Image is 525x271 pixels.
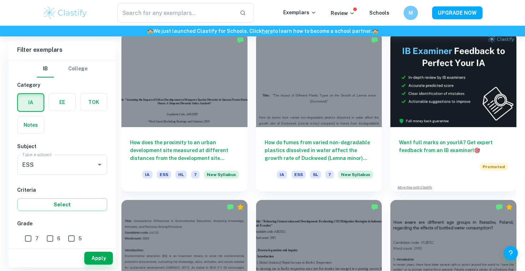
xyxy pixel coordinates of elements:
[432,6,482,19] button: UPGRADE NOW
[310,171,321,179] span: SL
[95,160,105,170] button: Open
[37,60,87,77] div: Filter type choice
[371,204,378,211] img: Marked
[157,171,171,179] span: ESS
[17,198,107,211] button: Select
[42,6,88,20] img: Clastify logo
[121,33,247,191] a: How does the proximity to an urban development site measured at different distances from the deve...
[390,33,516,127] img: Thumbnail
[18,94,44,111] button: IA
[227,204,234,211] img: Marked
[390,33,516,191] a: Want full marks on yourIA? Get expert feedback from an IB examiner!PromotedAdvertise with Clastify
[17,220,107,227] h6: Grade
[397,185,432,190] a: Advertise with Clastify
[338,171,373,179] span: New Syllabus
[237,36,244,44] img: Marked
[49,94,75,111] button: EE
[142,171,152,179] span: IA
[283,9,316,16] p: Exemplars
[68,60,87,77] button: College
[331,9,355,17] p: Review
[147,28,153,34] span: 🏫
[79,235,82,242] span: 5
[291,171,306,179] span: ESS
[17,116,44,134] button: Notes
[237,204,244,211] div: Premium
[371,36,378,44] img: Marked
[506,204,513,211] div: Premium
[504,246,518,260] button: Help and Feedback
[262,28,273,34] a: here
[80,94,107,111] button: TOK
[399,139,508,154] h6: Want full marks on your IA ? Get expert feedback from an IB examiner!
[474,147,480,153] span: 🎯
[9,40,116,60] h6: Filter exemplars
[17,186,107,194] h6: Criteria
[191,171,200,179] span: 7
[407,9,415,17] h6: M
[117,3,234,23] input: Search for any exemplars...
[277,171,287,179] span: IA
[372,28,378,34] span: 🏫
[17,81,107,89] h6: Category
[175,171,187,179] span: HL
[480,163,508,171] span: Promoted
[369,10,389,16] a: Schools
[204,171,239,183] div: Starting from the May 2026 session, the ESS IA requirements have changed. We created this exempla...
[1,27,524,35] h6: We just launched Clastify for Schools. Click to learn how to become a school partner.
[265,139,374,162] h6: How do fumes from varied non-degradable plastics dissolved in water affect the growth rate of Duc...
[404,6,418,20] button: M
[17,142,107,150] h6: Subject
[325,171,334,179] span: 7
[57,235,60,242] span: 6
[84,252,113,265] button: Apply
[204,171,239,179] span: New Syllabus
[22,151,52,157] label: Type a subject
[256,33,382,191] a: How do fumes from varied non-degradable plastics dissolved in water affect the growth rate of Duc...
[496,204,503,211] img: Marked
[35,235,39,242] span: 7
[130,139,239,162] h6: How does the proximity to an urban development site measured at different distances from the deve...
[37,60,54,77] button: IB
[338,171,373,183] div: Starting from the May 2026 session, the ESS IA requirements have changed. We created this exempla...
